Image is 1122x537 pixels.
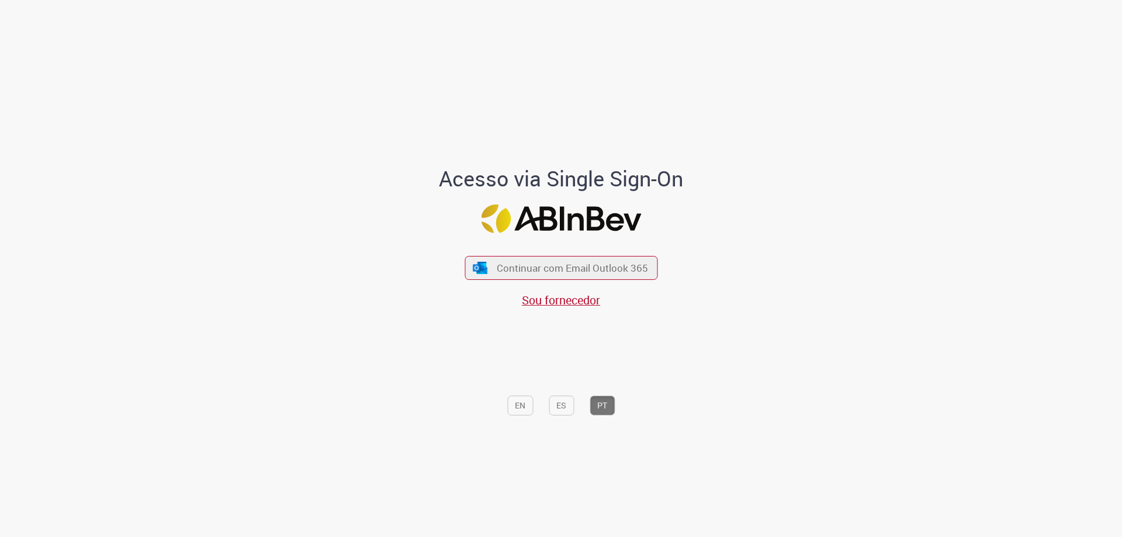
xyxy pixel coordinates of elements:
button: PT [590,396,615,415]
span: Continuar com Email Outlook 365 [497,261,648,275]
a: Sou fornecedor [522,292,600,308]
img: Logo ABInBev [481,205,641,233]
img: ícone Azure/Microsoft 360 [472,262,489,274]
button: ícone Azure/Microsoft 360 Continuar com Email Outlook 365 [465,256,657,280]
h1: Acesso via Single Sign-On [399,167,723,190]
button: ES [549,396,574,415]
button: EN [507,396,533,415]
